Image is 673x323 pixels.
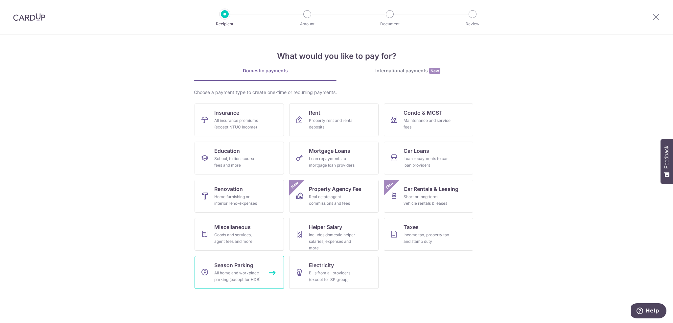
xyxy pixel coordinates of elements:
span: Renovation [214,185,243,193]
span: Helper Salary [309,223,342,231]
h4: What would you like to pay for? [194,50,479,62]
span: Electricity [309,261,334,269]
span: Car Rentals & Leasing [404,185,458,193]
div: School, tuition, course fees and more [214,155,262,169]
span: Condo & MCST [404,109,443,117]
div: Short or long‑term vehicle rentals & leases [404,194,451,207]
div: Income tax, property tax and stamp duty [404,232,451,245]
div: Choose a payment type to create one-time or recurring payments. [194,89,479,96]
div: International payments [336,67,479,74]
button: Feedback - Show survey [661,139,673,184]
span: Taxes [404,223,419,231]
span: Miscellaneous [214,223,251,231]
span: Mortgage Loans [309,147,350,155]
p: Review [448,21,497,27]
div: Domestic payments [194,67,336,74]
img: CardUp [13,13,45,21]
a: Season ParkingAll home and workplace parking (except for HDB) [195,256,284,289]
a: InsuranceAll insurance premiums (except NTUC Income) [195,104,284,136]
a: RentProperty rent and rental deposits [289,104,379,136]
div: Loan repayments to car loan providers [404,155,451,169]
a: RenovationHome furnishing or interior reno-expenses [195,180,284,213]
div: Includes domestic helper salaries, expenses and more [309,232,356,251]
a: Mortgage LoansLoan repayments to mortgage loan providers [289,142,379,174]
div: Maintenance and service fees [404,117,451,130]
span: New [429,68,440,74]
div: Home furnishing or interior reno-expenses [214,194,262,207]
a: Car LoansLoan repayments to car loan providers [384,142,473,174]
a: TaxesIncome tax, property tax and stamp duty [384,218,473,251]
div: Goods and services, agent fees and more [214,232,262,245]
span: Insurance [214,109,239,117]
div: All home and workplace parking (except for HDB) [214,270,262,283]
a: EducationSchool, tuition, course fees and more [195,142,284,174]
span: Feedback [664,146,670,169]
span: Rent [309,109,320,117]
span: New [290,180,300,191]
p: Amount [283,21,332,27]
span: New [384,180,395,191]
span: Car Loans [404,147,429,155]
span: Education [214,147,240,155]
p: Document [365,21,414,27]
a: Car Rentals & LeasingShort or long‑term vehicle rentals & leasesNew [384,180,473,213]
a: Helper SalaryIncludes domestic helper salaries, expenses and more [289,218,379,251]
div: All insurance premiums (except NTUC Income) [214,117,262,130]
div: Property rent and rental deposits [309,117,356,130]
a: ElectricityBills from all providers (except for SP group) [289,256,379,289]
a: Property Agency FeeReal estate agent commissions and feesNew [289,180,379,213]
a: Condo & MCSTMaintenance and service fees [384,104,473,136]
div: Bills from all providers (except for SP group) [309,270,356,283]
div: Real estate agent commissions and fees [309,194,356,207]
span: Season Parking [214,261,253,269]
iframe: Opens a widget where you can find more information [631,303,666,320]
a: MiscellaneousGoods and services, agent fees and more [195,218,284,251]
span: Property Agency Fee [309,185,361,193]
p: Recipient [200,21,249,27]
div: Loan repayments to mortgage loan providers [309,155,356,169]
